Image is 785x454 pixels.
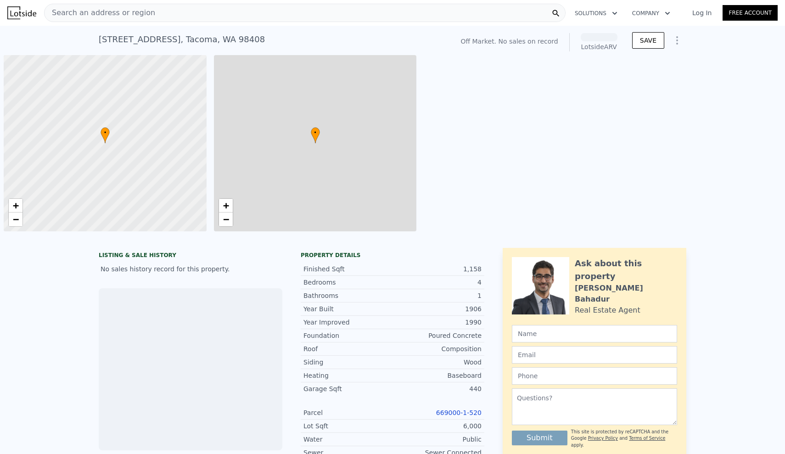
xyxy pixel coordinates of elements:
a: Free Account [723,5,778,21]
div: Roof [303,344,392,353]
input: Email [512,346,677,364]
div: Water [303,435,392,444]
a: Zoom out [219,213,233,226]
span: + [223,200,229,211]
div: Lot Sqft [303,421,392,431]
div: Lotside ARV [581,42,617,51]
button: Show Options [668,31,686,50]
div: • [311,127,320,143]
div: Parcel [303,408,392,417]
div: Bedrooms [303,278,392,287]
div: [PERSON_NAME] Bahadur [575,283,677,305]
div: Finished Sqft [303,264,392,274]
input: Phone [512,367,677,385]
div: Composition [392,344,482,353]
div: Wood [392,358,482,367]
div: This site is protected by reCAPTCHA and the Google and apply. [571,429,677,448]
input: Name [512,325,677,342]
div: Heating [303,371,392,380]
div: 1906 [392,304,482,314]
div: Bathrooms [303,291,392,300]
div: 6,000 [392,421,482,431]
a: Zoom out [9,213,22,226]
div: Ask about this property [575,257,677,283]
div: 4 [392,278,482,287]
a: 669000-1-520 [436,409,482,416]
span: • [311,129,320,137]
a: Privacy Policy [588,436,618,441]
div: Garage Sqft [303,384,392,393]
div: 1,158 [392,264,482,274]
div: Year Improved [303,318,392,327]
div: Off Market. No sales on record [460,37,558,46]
span: • [101,129,110,137]
img: Lotside [7,6,36,19]
a: Zoom in [219,199,233,213]
div: 1990 [392,318,482,327]
a: Log In [681,8,723,17]
div: [STREET_ADDRESS] , Tacoma , WA 98408 [99,33,265,46]
button: SAVE [632,32,664,49]
a: Terms of Service [629,436,665,441]
div: 1 [392,291,482,300]
div: LISTING & SALE HISTORY [99,252,282,261]
div: • [101,127,110,143]
div: Year Built [303,304,392,314]
span: Search an address or region [45,7,155,18]
div: Siding [303,358,392,367]
div: Property details [301,252,484,259]
button: Solutions [567,5,625,22]
div: Baseboard [392,371,482,380]
button: Submit [512,431,567,445]
span: + [13,200,19,211]
span: − [223,213,229,225]
div: Real Estate Agent [575,305,640,316]
div: 440 [392,384,482,393]
a: Zoom in [9,199,22,213]
div: Public [392,435,482,444]
div: Foundation [303,331,392,340]
span: − [13,213,19,225]
div: No sales history record for this property. [99,261,282,277]
button: Company [625,5,678,22]
div: Poured Concrete [392,331,482,340]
